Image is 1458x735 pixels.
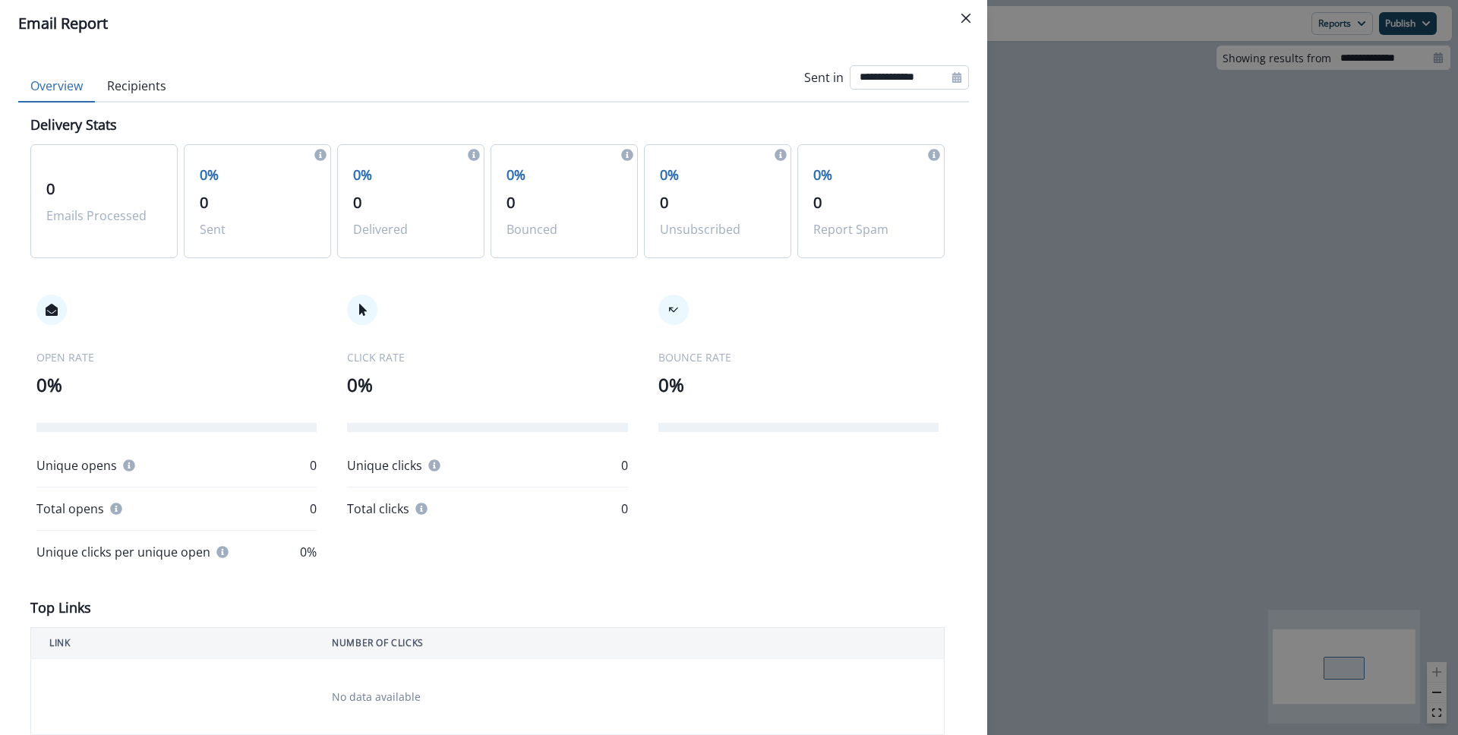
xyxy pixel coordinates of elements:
span: 0 [507,192,515,213]
p: 0 [621,456,628,475]
p: Report Spam [813,220,929,238]
span: 0 [813,192,822,213]
p: Sent [200,220,315,238]
p: 0% [507,165,622,185]
p: Unique opens [36,456,117,475]
p: CLICK RATE [347,349,627,365]
p: Delivery Stats [30,115,117,135]
th: LINK [31,628,314,659]
p: 0 [310,500,317,518]
p: 0% [200,165,315,185]
span: 0 [353,192,361,213]
p: Unique clicks per unique open [36,543,210,561]
p: 0 [621,500,628,518]
th: NUMBER OF CLICKS [314,628,944,659]
button: Recipients [95,71,178,103]
p: BOUNCE RATE [658,349,939,365]
p: 0% [353,165,469,185]
p: 0% [660,165,775,185]
span: 0 [660,192,668,213]
button: Close [954,6,978,30]
p: 0% [300,543,317,561]
p: 0% [36,371,317,399]
p: Unsubscribed [660,220,775,238]
td: No data available [314,659,944,735]
p: Total clicks [347,500,409,518]
p: Emails Processed [46,207,162,225]
p: Total opens [36,500,104,518]
div: Email Report [18,12,969,35]
button: Overview [18,71,95,103]
p: Top Links [30,598,91,618]
p: OPEN RATE [36,349,317,365]
p: Unique clicks [347,456,422,475]
p: Sent in [804,68,844,87]
p: 0% [813,165,929,185]
p: Bounced [507,220,622,238]
span: 0 [46,178,55,199]
span: 0 [200,192,208,213]
p: 0% [658,371,939,399]
p: 0 [310,456,317,475]
p: Delivered [353,220,469,238]
p: 0% [347,371,627,399]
